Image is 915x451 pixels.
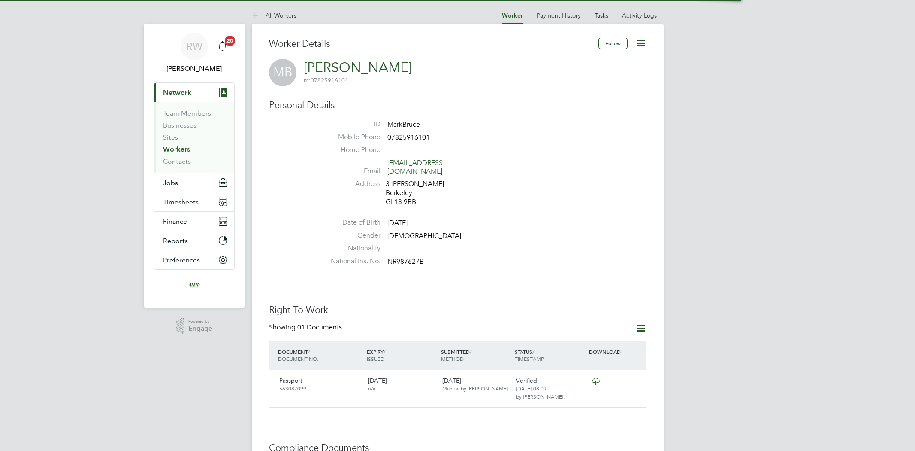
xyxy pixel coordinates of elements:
a: Powered byEngage [176,318,212,334]
div: EXPIRY [365,344,439,366]
span: Verified [516,377,537,384]
span: / [532,348,534,355]
span: 01 Documents [297,323,342,332]
a: Contacts [163,157,191,165]
span: Jobs [163,179,178,187]
a: All Workers [252,12,296,19]
span: Manual by [PERSON_NAME]. [442,385,509,392]
span: TIMESTAMP [515,355,544,362]
label: Mobile Phone [320,133,380,142]
span: by [PERSON_NAME]. [516,393,565,400]
span: Engage [188,325,212,332]
div: [DATE] [439,373,513,396]
label: Date of Birth [320,218,380,227]
h3: Personal Details [269,99,646,112]
div: 3 [PERSON_NAME] Berkeley GL13 9BB [386,180,467,206]
label: Home Phone [320,146,380,155]
a: Activity Logs [622,12,657,19]
img: ivyresourcegroup-logo-retina.png [187,278,201,292]
span: MarkBruce [387,120,420,129]
div: STATUS [513,344,587,366]
a: Worker [502,12,523,19]
span: m: [304,76,311,84]
span: Powered by [188,318,212,325]
span: / [470,348,471,355]
div: Passport [276,373,365,396]
span: / [308,348,310,355]
a: Team Members [163,109,211,117]
span: [DATE] [387,219,408,228]
a: [EMAIL_ADDRESS][DOMAIN_NAME] [387,158,444,176]
nav: Main navigation [144,24,245,308]
span: 07825916101 [304,76,348,84]
label: Email [320,167,380,176]
span: Finance [163,217,187,225]
label: National Ins. No. [320,257,380,266]
button: Preferences [154,250,234,269]
h3: Right To Work [269,304,646,317]
a: Payment History [537,12,581,19]
div: DOCUMENT [276,344,365,366]
label: Nationality [320,244,380,253]
label: Address [320,180,380,189]
button: Timesheets [154,192,234,211]
div: Showing [269,323,344,332]
span: ISSUED [367,355,384,362]
span: RW [186,41,202,52]
a: RW[PERSON_NAME] [154,33,235,74]
span: Rob Winchle [154,64,235,74]
a: Businesses [163,121,196,129]
button: Finance [154,212,234,231]
h3: Worker Details [269,38,598,50]
span: Timesheets [163,198,199,206]
div: [DATE] [365,373,439,396]
div: DOWNLOAD [587,344,646,360]
button: Jobs [154,173,234,192]
label: Gender [320,231,380,240]
span: n/a [368,385,375,392]
span: Network [163,88,191,97]
span: NR987627B [387,257,424,266]
div: SUBMITTED [439,344,513,366]
span: DOCUMENT NO. [278,355,318,362]
button: Follow [598,38,628,49]
span: 20 [225,36,235,46]
a: Workers [163,145,190,153]
span: METHOD [441,355,464,362]
a: Go to home page [154,278,235,292]
span: [DATE] 08:09 [516,385,547,392]
a: 20 [214,33,231,60]
a: Tasks [595,12,608,19]
div: Network [154,102,234,173]
span: 07825916101 [387,133,430,142]
span: / [384,348,385,355]
span: 563087099 [279,385,306,392]
span: MB [269,59,296,86]
button: Network [154,83,234,102]
button: Reports [154,231,234,250]
span: Preferences [163,256,200,264]
span: Reports [163,237,188,245]
span: [DEMOGRAPHIC_DATA] [387,232,461,240]
a: [PERSON_NAME] [304,59,412,76]
label: ID [320,120,380,129]
a: Sites [163,133,178,141]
